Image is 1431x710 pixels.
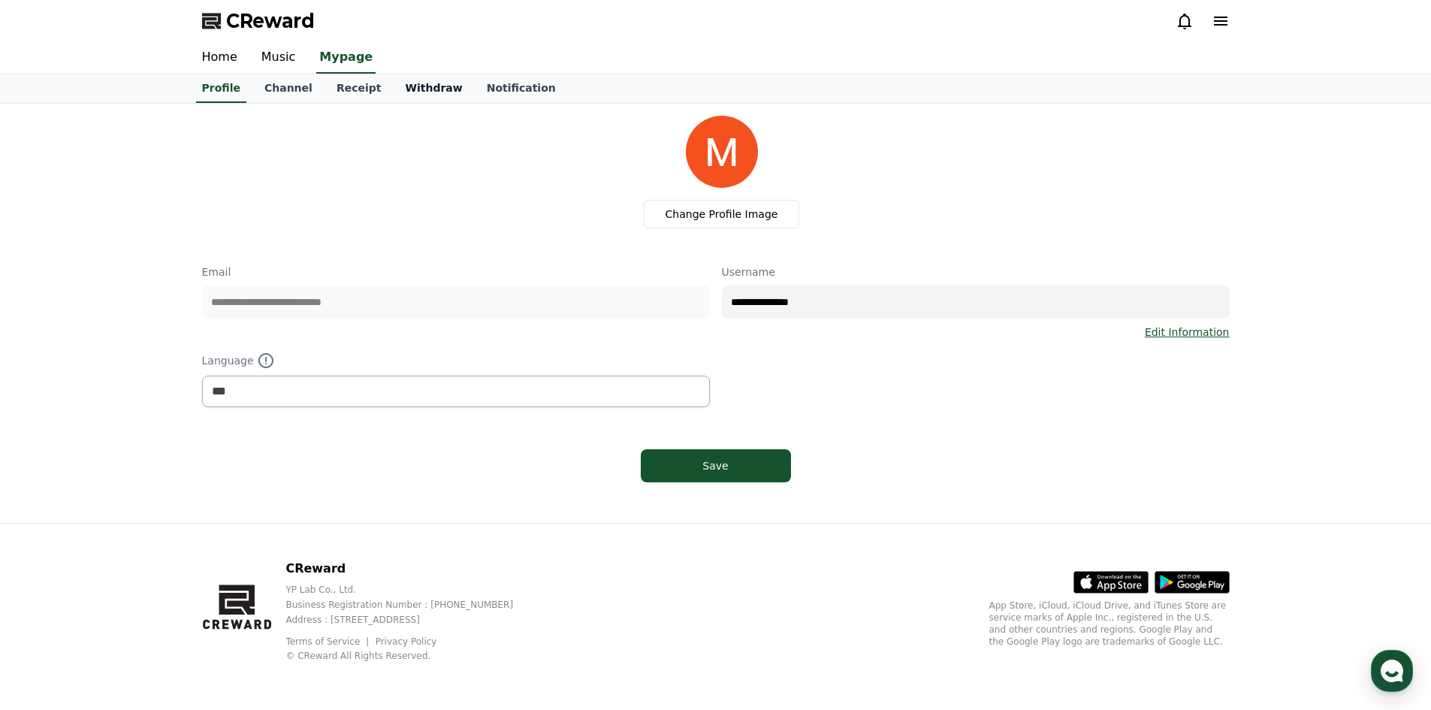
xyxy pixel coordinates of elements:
img: profile_image [686,116,758,188]
a: Home [190,42,249,74]
p: App Store, iCloud, iCloud Drive, and iTunes Store are service marks of Apple Inc., registered in ... [989,600,1230,648]
div: Save [671,458,761,473]
span: CReward [226,9,315,33]
a: Terms of Service [285,636,371,647]
a: Receipt [325,74,394,103]
a: Channel [252,74,325,103]
label: Change Profile Image [644,200,800,228]
p: Email [202,264,710,279]
a: Music [249,42,308,74]
a: Edit Information [1145,325,1230,340]
span: Messages [125,500,169,512]
a: Profile [196,74,246,103]
a: Settings [194,476,288,514]
p: Language [202,352,710,370]
p: CReward [285,560,537,578]
a: Privacy Policy [376,636,437,647]
p: Address : [STREET_ADDRESS] [285,614,537,626]
a: Withdraw [393,74,474,103]
p: Business Registration Number : [PHONE_NUMBER] [285,599,537,611]
span: Settings [222,499,259,511]
span: Home [38,499,65,511]
a: Notification [475,74,568,103]
a: Messages [99,476,194,514]
a: Home [5,476,99,514]
p: Username [722,264,1230,279]
button: Save [641,449,791,482]
a: Mypage [316,42,376,74]
p: YP Lab Co., Ltd. [285,584,537,596]
a: CReward [202,9,315,33]
p: © CReward All Rights Reserved. [285,650,537,662]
